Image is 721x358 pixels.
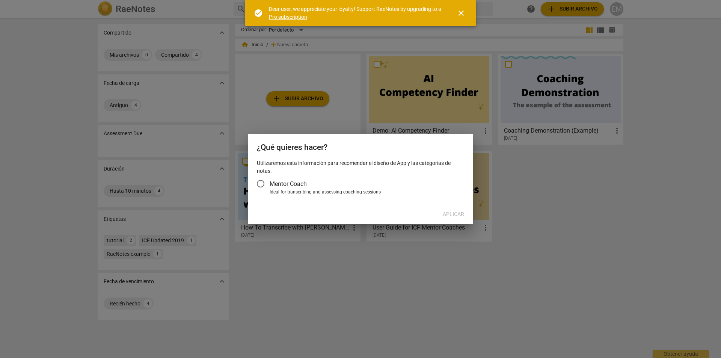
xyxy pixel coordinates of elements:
div: Tipo de cuenta [257,175,464,196]
p: Utilizaremos esta información para recomendar el diseño de App y las categorías de notas. [257,159,464,175]
h2: ¿Qué quieres hacer? [257,143,464,152]
span: Mentor Coach [270,180,307,188]
button: Cerrar [452,4,470,22]
span: check_circle [254,9,263,18]
span: close [457,9,466,18]
div: Ideal for transcribing and assessing coaching sessions [270,189,462,196]
a: Pro subscription [269,14,307,20]
div: Dear user, we appreciate your loyalty! Support RaeNotes by upgrading to a [269,5,443,21]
